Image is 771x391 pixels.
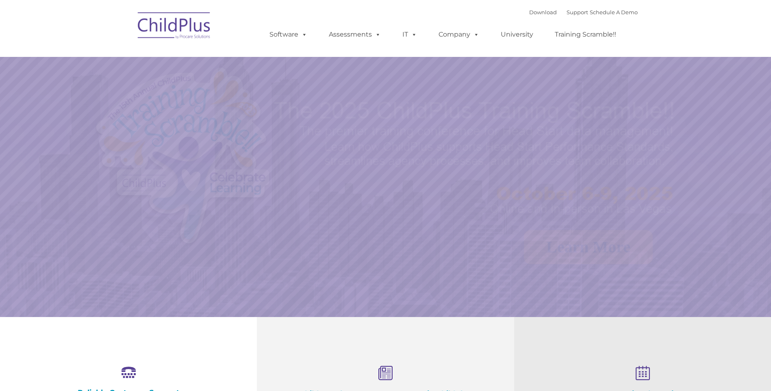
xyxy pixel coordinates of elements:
[321,26,389,43] a: Assessments
[529,9,638,15] font: |
[134,7,215,47] img: ChildPlus by Procare Solutions
[590,9,638,15] a: Schedule A Demo
[261,26,315,43] a: Software
[529,9,557,15] a: Download
[524,230,653,264] a: Learn More
[430,26,487,43] a: Company
[547,26,624,43] a: Training Scramble!!
[394,26,425,43] a: IT
[567,9,588,15] a: Support
[493,26,541,43] a: University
